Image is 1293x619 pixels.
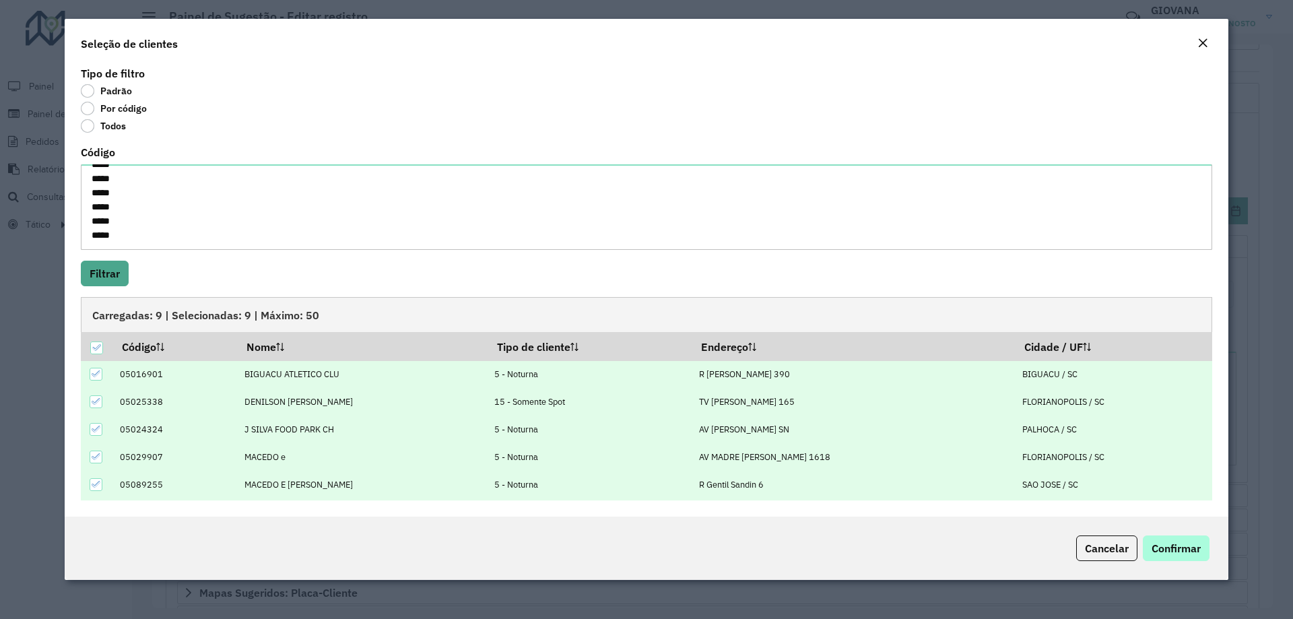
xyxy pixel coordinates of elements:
td: R [PERSON_NAME] DOS ANJOS 1375 [692,498,1015,526]
th: Cidade / UF [1015,332,1212,360]
td: MACEDO E [PERSON_NAME] [237,471,488,498]
td: 05025338 [112,388,237,416]
span: Cancelar [1085,542,1129,555]
td: 05024193 [112,498,237,526]
div: Carregadas: 9 | Selecionadas: 9 | Máximo: 50 [81,297,1212,332]
th: Endereço [692,332,1015,360]
td: 05016901 [112,361,237,389]
button: Close [1193,35,1212,53]
td: MINI MERCADO SUPER N [237,498,488,526]
td: R [PERSON_NAME] 390 [692,361,1015,389]
td: 05089255 [112,471,237,498]
td: 5 - Noturna [488,361,692,389]
td: BIGUACU / SC [1015,361,1212,389]
td: PALHOCA / SC [1015,416,1212,443]
td: 15 - Somente Spot [488,388,692,416]
button: Filtrar [81,261,129,286]
em: Fechar [1197,38,1208,48]
label: Por código [81,102,147,115]
td: AV [PERSON_NAME] SN [692,416,1015,443]
td: 05024324 [112,416,237,443]
td: 5 - Noturna [488,416,692,443]
td: BIGUACU ATLETICO CLU [237,361,488,389]
td: TV [PERSON_NAME] 165 [692,388,1015,416]
td: 23 - Trava [488,498,692,526]
label: Padrão [81,84,132,98]
h4: Seleção de clientes [81,36,178,52]
td: FLORIANOPOLIS / SC [1015,498,1212,526]
td: DENILSON [PERSON_NAME] [237,388,488,416]
label: Tipo de filtro [81,65,145,82]
td: 05029907 [112,443,237,471]
th: Nome [237,332,488,360]
td: 5 - Noturna [488,443,692,471]
label: Código [81,144,115,160]
td: R Gentil Sandin 6 [692,471,1015,498]
td: 5 - Noturna [488,471,692,498]
td: FLORIANOPOLIS / SC [1015,388,1212,416]
td: SAO JOSE / SC [1015,471,1212,498]
button: Confirmar [1143,535,1209,561]
span: Confirmar [1152,542,1201,555]
label: Todos [81,119,126,133]
button: Cancelar [1076,535,1137,561]
td: FLORIANOPOLIS / SC [1015,443,1212,471]
th: Código [112,332,237,360]
td: AV MADRE [PERSON_NAME] 1618 [692,443,1015,471]
td: MACEDO e [237,443,488,471]
th: Tipo de cliente [488,332,692,360]
td: J SILVA FOOD PARK CH [237,416,488,443]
